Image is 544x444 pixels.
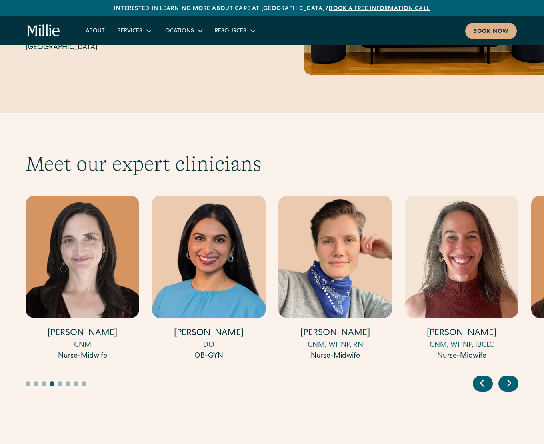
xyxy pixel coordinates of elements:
div: 8 / 17 [152,196,266,363]
div: Book now [473,28,509,36]
a: [PERSON_NAME]CNMNurse-Midwife [26,196,139,362]
div: Nurse-Midwife [26,351,139,362]
a: [PERSON_NAME]DOOB-GYN [152,196,266,362]
a: Book a free information call [329,6,430,12]
div: 10 / 17 [405,196,518,363]
div: 9 / 17 [278,196,392,363]
div: 7 / 17 [26,196,139,363]
div: Services [111,24,157,37]
h2: Meet our expert clinicians [26,152,518,176]
h4: [PERSON_NAME] [278,328,392,340]
h4: [PERSON_NAME] [152,328,266,340]
div: Services [118,27,142,36]
div: OB-GYN [152,351,266,362]
h4: [PERSON_NAME] [405,328,518,340]
button: Go to slide 4 [50,381,54,386]
button: Go to slide 3 [42,381,46,386]
div: Nurse-Midwife [405,351,518,362]
div: Locations [163,27,194,36]
button: Go to slide 1 [26,381,30,386]
div: CNM, WHNP, RN [278,340,392,351]
div: CNM [26,340,139,351]
button: Go to slide 8 [82,381,86,386]
div: Locations [157,24,208,37]
div: Nurse-Midwife [278,351,392,362]
a: [PERSON_NAME]CNM, WHNP, IBCLCNurse-Midwife [405,196,518,362]
a: About [79,24,111,37]
a: Book now [465,23,517,39]
button: Go to slide 7 [74,381,78,386]
button: Go to slide 2 [34,381,38,386]
a: home [27,24,60,37]
button: Go to slide 6 [66,381,70,386]
div: Resources [208,24,261,37]
div: Previous slide [473,376,493,392]
a: [PERSON_NAME]CNM, WHNP, RNNurse-Midwife [278,196,392,362]
h4: [PERSON_NAME] [26,328,139,340]
div: CNM, WHNP, IBCLC [405,340,518,351]
div: Resources [215,27,246,36]
button: Go to slide 5 [58,381,62,386]
div: DO [152,340,266,351]
div: Next slide [498,376,518,392]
